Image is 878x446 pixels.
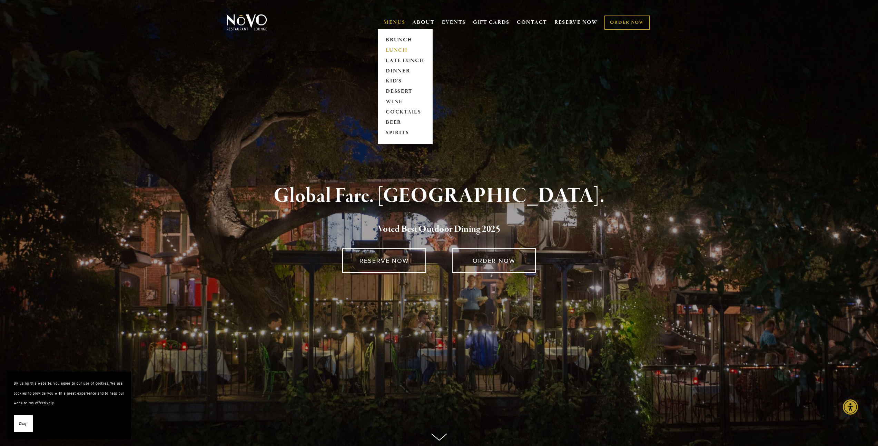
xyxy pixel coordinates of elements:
[384,19,405,26] a: MENUS
[274,183,604,209] strong: Global Fare. [GEOGRAPHIC_DATA].
[604,16,650,30] a: ORDER NOW
[384,97,427,107] a: WINE
[473,16,510,29] a: GIFT CARDS
[384,66,427,76] a: DINNER
[517,16,547,29] a: CONTACT
[225,14,268,31] img: Novo Restaurant &amp; Lounge
[238,222,640,237] h2: 5
[384,128,427,138] a: SPIRITS
[384,118,427,128] a: BEER
[384,35,427,45] a: BRUNCH
[384,107,427,118] a: COCKTAILS
[384,45,427,56] a: LUNCH
[412,19,435,26] a: ABOUT
[554,16,598,29] a: RESERVE NOW
[843,399,858,415] div: Accessibility Menu
[452,248,536,273] a: ORDER NOW
[384,76,427,87] a: KID'S
[14,415,33,433] button: Okay!
[7,371,131,439] section: Cookie banner
[442,19,466,26] a: EVENTS
[384,87,427,97] a: DESSERT
[19,419,28,429] span: Okay!
[378,223,496,236] a: Voted Best Outdoor Dining 202
[14,378,124,408] p: By using this website, you agree to our use of cookies. We use cookies to provide you with a grea...
[384,56,427,66] a: LATE LUNCH
[342,248,426,273] a: RESERVE NOW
